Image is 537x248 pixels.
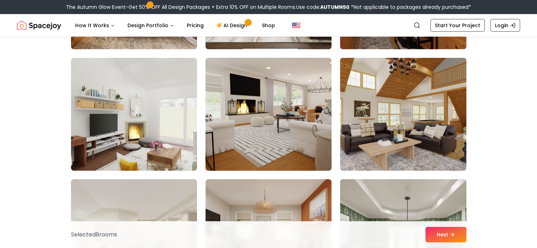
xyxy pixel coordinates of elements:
a: Pricing [181,18,209,32]
img: Room room-57 [340,58,466,171]
a: Spacejoy [17,18,61,32]
span: Use code: [296,4,350,11]
img: Room room-55 [71,58,197,171]
img: United States [292,21,300,30]
p: Selected 8 room s [71,230,117,239]
b: AUTUMN50 [320,4,350,11]
img: Room room-56 [202,55,335,174]
a: AI Design [211,18,255,32]
nav: Global [17,14,520,37]
img: Spacejoy Logo [17,18,61,32]
div: The Autumn Glow Event-Get 50% OFF All Design Packages + Extra 10% OFF on Multiple Rooms. [66,4,471,11]
span: *Not applicable to packages already purchased* [350,4,471,11]
nav: Main [70,18,281,32]
button: How It Works [70,18,120,32]
button: Design Portfolio [122,18,180,32]
a: Shop [256,18,281,32]
button: Next [425,227,466,242]
a: Login [490,19,520,32]
a: Start Your Project [430,19,485,32]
